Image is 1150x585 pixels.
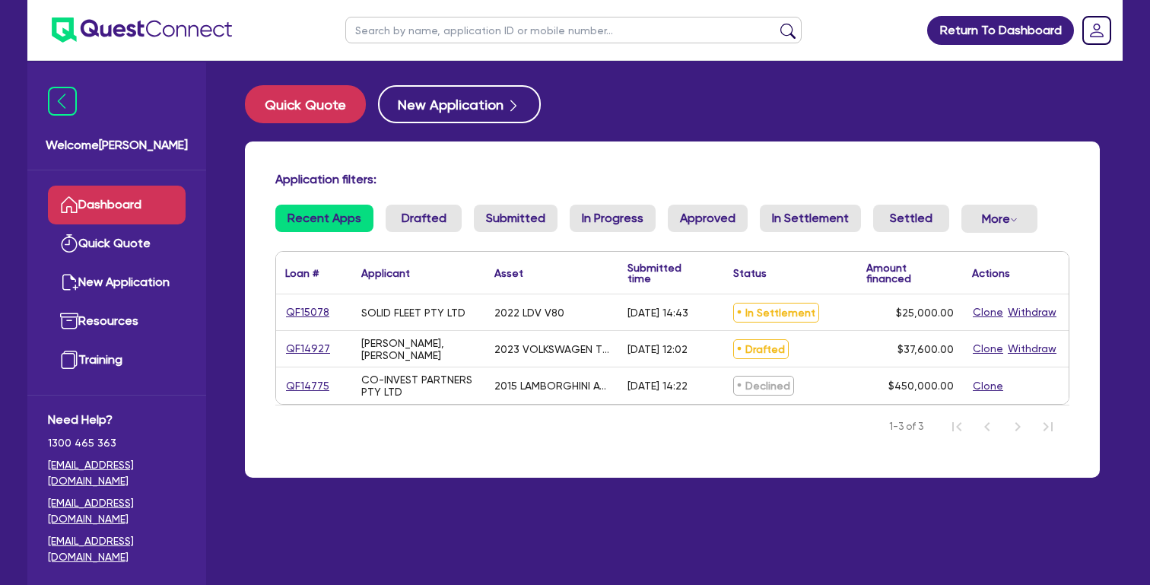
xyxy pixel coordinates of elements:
span: 1300 465 363 [48,435,186,451]
span: 1-3 of 3 [889,419,923,434]
div: Amount financed [866,262,954,284]
span: Declined [733,376,794,396]
div: 2022 LDV V80 [494,307,564,319]
span: In Settlement [733,303,819,323]
a: In Progress [570,205,656,232]
div: [DATE] 12:02 [627,343,688,355]
img: training [60,351,78,369]
span: Welcome [PERSON_NAME] [46,136,188,154]
a: Dashboard [48,186,186,224]
a: QF14775 [285,377,330,395]
div: 2023 VOLKSWAGEN TIGUAN [494,343,609,355]
div: Status [733,268,767,278]
img: new-application [60,273,78,291]
span: Drafted [733,339,789,359]
button: Withdraw [1007,304,1057,321]
div: SOLID FLEET PTY LTD [361,307,465,319]
a: Recent Apps [275,205,373,232]
a: In Settlement [760,205,861,232]
button: First Page [942,412,972,442]
button: Clone [972,377,1004,395]
a: Approved [668,205,748,232]
button: Withdraw [1007,340,1057,358]
a: Resources [48,302,186,341]
span: $450,000.00 [888,380,954,392]
a: QF15078 [285,304,330,321]
div: [DATE] 14:22 [627,380,688,392]
div: Submitted time [627,262,701,284]
div: Actions [972,268,1010,278]
h4: Application filters: [275,172,1069,186]
input: Search by name, application ID or mobile number... [345,17,802,43]
a: Settled [873,205,949,232]
a: QF14927 [285,340,331,358]
a: [EMAIL_ADDRESS][DOMAIN_NAME] [48,533,186,565]
a: [EMAIL_ADDRESS][DOMAIN_NAME] [48,457,186,489]
button: Next Page [1002,412,1033,442]
a: Training [48,341,186,380]
button: Previous Page [972,412,1002,442]
div: CO-INVEST PARTNERS PTY LTD [361,374,476,398]
div: 2015 LAMBORGHINI AVENTADOR [494,380,609,392]
span: Need Help? [48,411,186,429]
a: [EMAIL_ADDRESS][DOMAIN_NAME] [48,495,186,527]
button: Quick Quote [245,85,366,123]
button: New Application [378,85,541,123]
a: Quick Quote [245,85,378,123]
img: quest-connect-logo-blue [52,17,232,43]
button: Last Page [1033,412,1063,442]
div: [PERSON_NAME], [PERSON_NAME] [361,337,476,361]
a: Drafted [386,205,462,232]
a: Submitted [474,205,558,232]
button: Clone [972,304,1004,321]
span: $25,000.00 [896,307,954,319]
div: Asset [494,268,523,278]
div: [DATE] 14:43 [627,307,688,319]
a: New Application [48,263,186,302]
div: Applicant [361,268,410,278]
button: Clone [972,340,1004,358]
img: resources [60,312,78,330]
span: $37,600.00 [897,343,954,355]
a: Dropdown toggle [1077,11,1117,50]
a: Quick Quote [48,224,186,263]
div: Loan # [285,268,319,278]
img: quick-quote [60,234,78,253]
img: icon-menu-close [48,87,77,116]
button: Dropdown toggle [961,205,1037,233]
a: Return To Dashboard [927,16,1074,45]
